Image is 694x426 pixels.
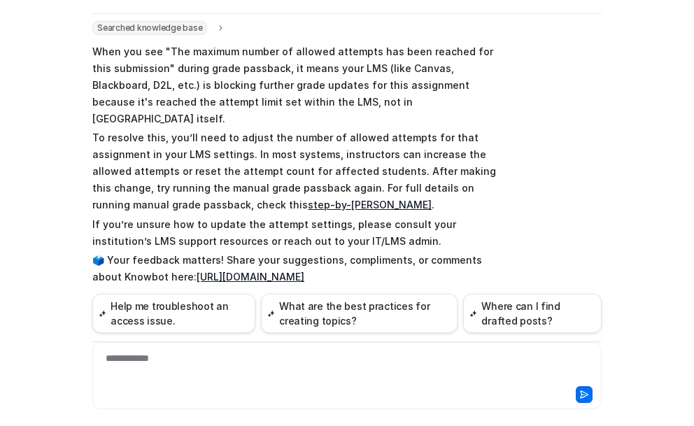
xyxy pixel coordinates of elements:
[92,129,502,213] p: To resolve this, you’ll need to adjust the number of allowed attempts for that assignment in your...
[261,294,458,333] button: What are the best practices for creating topics?
[308,199,432,211] a: step-by-[PERSON_NAME]
[197,271,304,283] a: [URL][DOMAIN_NAME]
[92,294,255,333] button: Help me troubleshoot an access issue.
[463,294,602,333] button: Where can I find drafted posts?
[92,216,502,250] p: If you’re unsure how to update the attempt settings, please consult your institution’s LMS suppor...
[92,252,502,285] p: 🗳️ Your feedback matters! Share your suggestions, compliments, or comments about Knowbot here:
[92,43,502,127] p: When you see "The maximum number of allowed attempts has been reached for this submission" during...
[92,21,207,35] span: Searched knowledge base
